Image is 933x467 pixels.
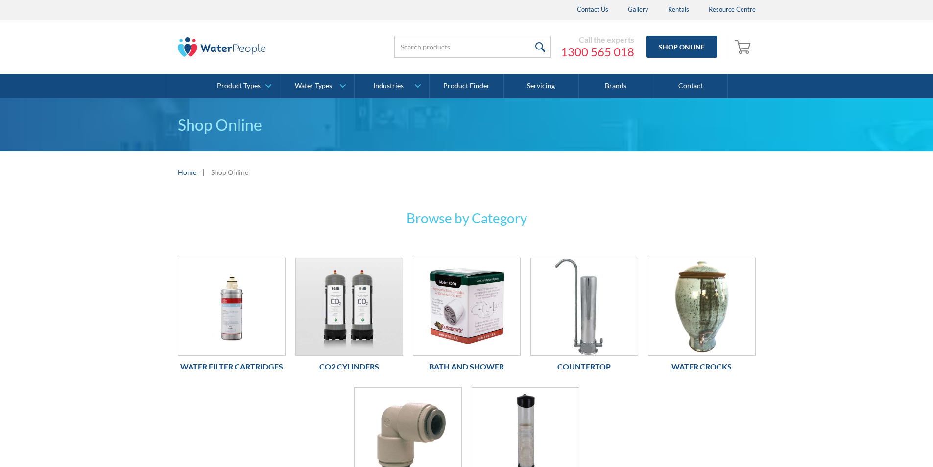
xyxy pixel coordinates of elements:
h6: Bath and Shower [413,361,521,372]
img: Bath and Shower [413,258,520,355]
a: Servicing [504,74,578,98]
a: Open cart [732,35,756,59]
a: Contact [653,74,728,98]
img: Co2 Cylinders [296,258,403,355]
img: Countertop [531,258,638,355]
h6: Countertop [530,361,638,372]
h3: Browse by Category [276,208,658,228]
img: The Water People [178,37,266,57]
a: Home [178,167,196,177]
div: Water Types [295,82,332,90]
div: Call the experts [561,35,634,45]
a: Water Types [280,74,354,98]
a: Water CrocksWater Crocks [648,258,756,377]
h6: Water Filter Cartridges [178,361,286,372]
a: Product Types [206,74,280,98]
div: Shop Online [211,167,248,177]
img: Water Filter Cartridges [178,258,285,355]
div: Industries [373,82,404,90]
input: Search products [394,36,551,58]
h6: Water Crocks [648,361,756,372]
a: Product Finder [430,74,504,98]
a: Industries [355,74,429,98]
div: | [201,166,206,178]
img: shopping cart [735,39,753,54]
h6: Co2 Cylinders [295,361,403,372]
a: Brands [579,74,653,98]
img: Water Crocks [648,258,755,355]
a: Bath and ShowerBath and Shower [413,258,521,377]
a: Co2 CylindersCo2 Cylinders [295,258,403,377]
a: CountertopCountertop [530,258,638,377]
a: Shop Online [646,36,717,58]
h1: Shop Online [178,113,756,137]
div: Product Types [217,82,261,90]
a: Water Filter CartridgesWater Filter Cartridges [178,258,286,377]
a: 1300 565 018 [561,45,634,59]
